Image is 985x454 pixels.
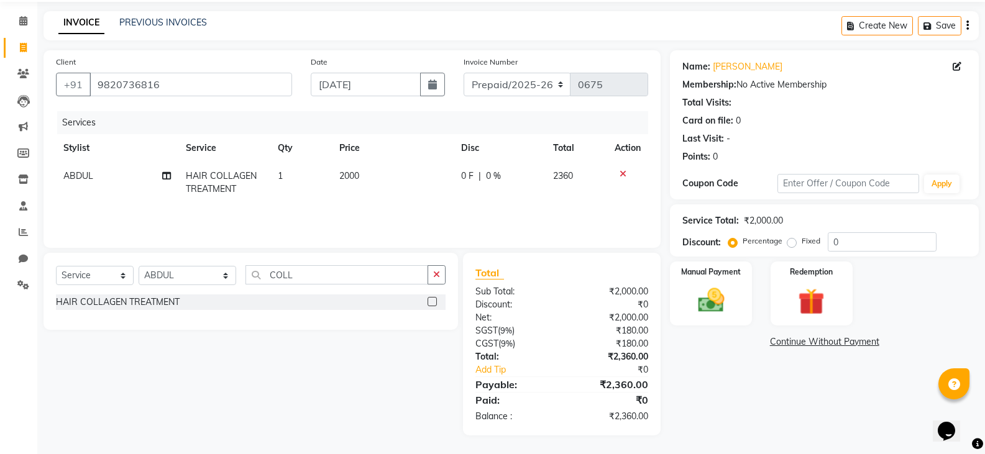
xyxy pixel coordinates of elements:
div: Service Total: [682,214,739,227]
div: Sub Total: [466,285,562,298]
div: Discount: [466,298,562,311]
span: 9% [501,338,513,348]
div: ₹180.00 [562,337,657,350]
label: Date [311,57,328,68]
div: ( ) [466,337,562,350]
div: - [726,132,730,145]
div: ₹2,360.00 [562,410,657,423]
iframe: chat widget [933,404,973,442]
div: Total Visits: [682,96,731,109]
th: Disc [454,134,546,162]
div: HAIR COLLAGEN TREATMENT [56,296,180,309]
button: Save [918,16,961,35]
div: ₹2,360.00 [562,377,657,392]
div: Membership: [682,78,736,91]
div: Balance : [466,410,562,423]
span: 9% [500,325,512,335]
div: ₹2,000.00 [744,214,783,227]
span: CGST [475,338,498,349]
label: Invoice Number [464,57,518,68]
button: Create New [841,16,913,35]
span: 0 % [486,170,501,183]
div: Discount: [682,236,721,249]
th: Total [546,134,607,162]
th: Price [332,134,454,162]
div: ₹0 [578,363,657,376]
th: Service [178,134,270,162]
span: 1 [278,170,283,181]
span: 2360 [553,170,573,181]
label: Manual Payment [681,266,741,278]
a: Add Tip [466,363,578,376]
span: Total [475,266,504,279]
div: Payable: [466,377,562,392]
span: | [479,170,481,183]
input: Search or Scan [245,265,428,284]
span: HAIR COLLAGEN TREATMENT [186,170,257,194]
a: [PERSON_NAME] [713,60,782,73]
label: Redemption [790,266,833,278]
label: Fixed [802,235,820,247]
div: Coupon Code [682,177,777,190]
input: Search by Name/Mobile/Email/Code [89,73,292,96]
a: Continue Without Payment [672,335,976,348]
div: 0 [713,150,718,163]
label: Client [56,57,76,68]
th: Stylist [56,134,178,162]
img: _cash.svg [690,285,733,316]
div: Card on file: [682,114,733,127]
th: Action [607,134,648,162]
div: Services [57,111,657,134]
div: ₹0 [562,298,657,311]
div: No Active Membership [682,78,966,91]
a: INVOICE [58,12,104,34]
div: ₹2,000.00 [562,285,657,298]
div: Net: [466,311,562,324]
input: Enter Offer / Coupon Code [777,174,919,193]
div: ₹0 [562,393,657,407]
div: 0 [736,114,741,127]
button: Apply [924,175,960,193]
div: Last Visit: [682,132,724,145]
span: 0 F [461,170,474,183]
div: ₹2,000.00 [562,311,657,324]
div: Paid: [466,393,562,407]
span: SGST [475,325,498,336]
span: 2000 [339,170,359,181]
div: Name: [682,60,710,73]
img: _gift.svg [790,285,833,318]
button: +91 [56,73,91,96]
label: Percentage [743,235,782,247]
div: Points: [682,150,710,163]
span: ABDUL [63,170,93,181]
div: ₹2,360.00 [562,350,657,363]
div: ( ) [466,324,562,337]
div: ₹180.00 [562,324,657,337]
div: Total: [466,350,562,363]
a: PREVIOUS INVOICES [119,17,207,28]
th: Qty [270,134,332,162]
